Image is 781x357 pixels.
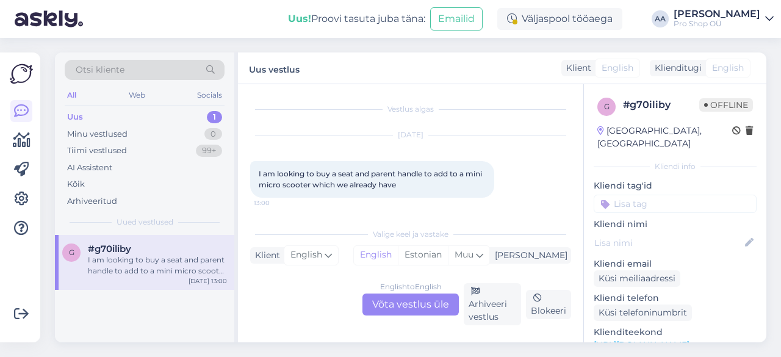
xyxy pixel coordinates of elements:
p: Kliendi tag'id [594,179,757,192]
div: Arhiveeri vestlus [464,283,521,325]
div: 0 [204,128,222,140]
span: Uued vestlused [117,217,173,228]
span: I am looking to buy a seat and parent handle to add to a mini micro scooter which we already have [259,169,484,189]
a: [PERSON_NAME]Pro Shop OÜ [674,9,774,29]
input: Lisa tag [594,195,757,213]
p: Kliendi email [594,258,757,270]
div: Kõik [67,178,85,190]
div: Minu vestlused [67,128,128,140]
div: Võta vestlus üle [362,294,459,316]
div: Küsi telefoninumbrit [594,305,692,321]
a: [URL][DOMAIN_NAME] [594,339,689,350]
p: Klienditeekond [594,326,757,339]
span: English [290,248,322,262]
div: Valige keel ja vastake [250,229,571,240]
div: Tiimi vestlused [67,145,127,157]
div: 99+ [196,145,222,157]
span: English [712,62,744,74]
div: Pro Shop OÜ [674,19,760,29]
span: #g70iliby [88,243,131,254]
div: [GEOGRAPHIC_DATA], [GEOGRAPHIC_DATA] [597,124,732,150]
div: Klienditugi [650,62,702,74]
p: Kliendi nimi [594,218,757,231]
div: Blokeeri [526,290,571,319]
span: Offline [699,98,753,112]
div: All [65,87,79,103]
div: [DATE] 13:00 [189,276,227,286]
div: [PERSON_NAME] [490,249,567,262]
div: Web [126,87,148,103]
span: 13:00 [254,198,300,207]
div: Estonian [398,246,448,264]
div: Klient [250,249,280,262]
div: # g70iliby [623,98,699,112]
span: g [69,248,74,257]
div: AI Assistent [67,162,112,174]
div: Socials [195,87,225,103]
span: g [604,102,610,111]
button: Emailid [430,7,483,31]
span: Otsi kliente [76,63,124,76]
label: Uus vestlus [249,60,300,76]
img: Askly Logo [10,62,33,85]
div: [PERSON_NAME] [674,9,760,19]
span: Muu [455,249,473,260]
div: 1 [207,111,222,123]
div: Vestlus algas [250,104,571,115]
div: Arhiveeritud [67,195,117,207]
div: Kliendi info [594,161,757,172]
div: [DATE] [250,129,571,140]
div: Klient [561,62,591,74]
div: Proovi tasuta juba täna: [288,12,425,26]
div: English [354,246,398,264]
div: Uus [67,111,83,123]
div: English to English [380,281,442,292]
div: Küsi meiliaadressi [594,270,680,287]
span: English [602,62,633,74]
div: Väljaspool tööaega [497,8,622,30]
div: I am looking to buy a seat and parent handle to add to a mini micro scooter which we already have [88,254,227,276]
input: Lisa nimi [594,236,743,250]
p: Kliendi telefon [594,292,757,305]
div: AA [652,10,669,27]
b: Uus! [288,13,311,24]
